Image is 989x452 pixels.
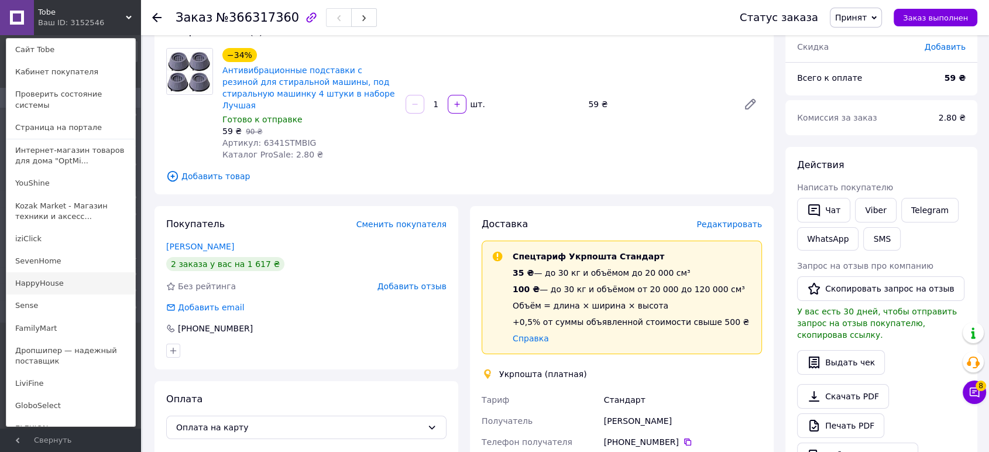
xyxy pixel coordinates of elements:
[513,283,749,295] div: — до 30 кг и объёмом от 20 000 до 120 000 см³
[482,218,528,230] span: Доставка
[6,295,135,317] a: Sense
[222,115,303,124] span: Готово к отправке
[222,66,394,110] a: Антивибрационные подставки с резиной для стиральной машины, под стиральную машинку 4 штуки в набо...
[604,436,762,448] div: [PHONE_NUMBER]
[513,300,749,311] div: Объём = длина × ширина × высота
[925,42,966,52] span: Добавить
[513,285,540,294] span: 100 ₴
[835,13,867,22] span: Принят
[166,170,762,183] span: Добавить товар
[377,282,447,291] span: Добавить отзыв
[939,113,966,122] span: 2.80 ₴
[482,437,572,447] span: Телефон получателя
[855,198,896,222] a: Viber
[797,159,844,170] span: Действия
[797,384,889,409] a: Скачать PDF
[496,368,590,380] div: Укрпошта (платная)
[976,381,986,391] span: 8
[6,117,135,139] a: Страница на портале
[6,195,135,228] a: Kozak Market - Магазин техники и аксесс...
[222,138,316,148] span: Артикул: 6341STMBIG
[176,421,423,434] span: Оплата на карту
[797,261,933,270] span: Запрос на отзыв про компанию
[152,12,162,23] div: Вернуться назад
[513,334,549,343] a: Справка
[583,96,734,112] div: 59 ₴
[797,183,893,192] span: Написать покупателю
[216,11,299,25] span: №366317360
[945,73,966,83] b: 59 ₴
[38,7,126,18] span: Tobe
[6,317,135,340] a: FamilyMart
[468,98,486,110] div: шт.
[6,395,135,417] a: GloboSelect
[513,268,534,278] span: 35 ₴
[894,9,977,26] button: Заказ выполнен
[797,276,964,301] button: Скопировать запрос на отзыв
[602,389,764,410] div: Стандарт
[6,61,135,83] a: Кабинет покупателя
[38,18,87,28] div: Ваш ID: 3152546
[903,13,968,22] span: Заказ выполнен
[166,393,202,405] span: Оплата
[863,227,901,251] button: SMS
[797,350,885,375] button: Выдать чек
[797,307,957,340] span: У вас есть 30 дней, чтобы отправить запрос на отзыв покупателю, скопировав ссылку.
[166,218,225,230] span: Покупатель
[176,11,212,25] span: Заказ
[222,48,257,62] div: −34%
[166,242,234,251] a: [PERSON_NAME]
[6,272,135,295] a: HappyHouse
[513,316,749,328] div: +0,5% от суммы объявленной стоимости свыше 500 ₴
[6,83,135,116] a: Проверить состояние системы
[6,250,135,272] a: SevenHome
[513,252,664,261] span: Спецтариф Укрпошта Стандарт
[797,73,862,83] span: Всего к оплате
[222,150,323,159] span: Каталог ProSale: 2.80 ₴
[6,139,135,172] a: Интернет-магазин товаров для дома "OptMi...
[6,39,135,61] a: Сайт Tobe
[739,93,762,116] a: Редактировать
[6,340,135,372] a: Дропшипер — надежный поставщик
[246,128,262,136] span: 90 ₴
[166,257,284,271] div: 2 заказа у вас на 1 617 ₴
[513,267,749,279] div: — до 30 кг и объёмом до 20 000 см³
[797,198,850,222] button: Чат
[6,372,135,395] a: LiviFine
[797,42,829,52] span: Скидка
[6,172,135,194] a: YouShine
[167,49,212,94] img: Антивибрационные подставки с резиной для стиральной машины, под стиральную машинку 4 штуки в набо...
[6,228,135,250] a: iziClick
[602,410,764,432] div: [PERSON_NAME]
[696,220,762,229] span: Редактировать
[963,381,986,404] button: Чат с покупателем8
[797,113,877,122] span: Комиссия за заказ
[178,282,236,291] span: Без рейтинга
[901,198,959,222] a: Telegram
[177,323,254,334] div: [PHONE_NUMBER]
[740,12,818,23] div: Статус заказа
[177,302,246,313] div: Добавить email
[482,416,533,426] span: Получатель
[797,227,858,251] a: WhatsApp
[165,302,246,313] div: Добавить email
[482,395,509,405] span: Тариф
[222,126,242,136] span: 59 ₴
[356,220,447,229] span: Сменить покупателя
[797,413,884,438] a: Печать PDF
[6,417,135,440] a: ELEXION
